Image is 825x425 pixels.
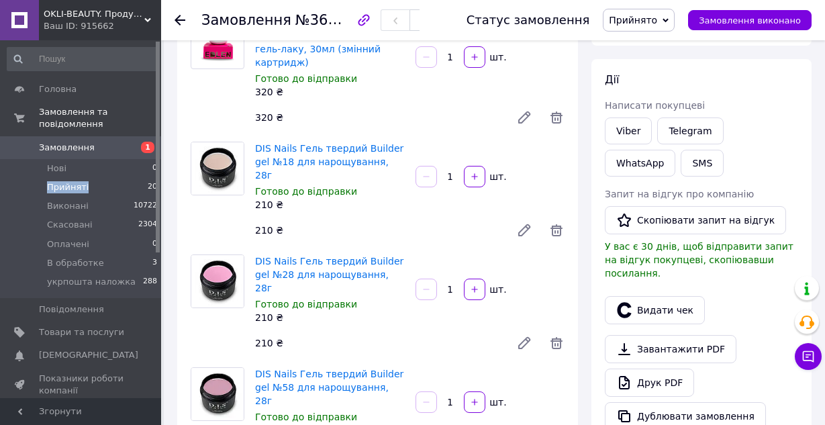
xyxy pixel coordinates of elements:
span: укрпошта наложка [47,276,136,288]
a: Telegram [657,117,723,144]
span: Замовлення [39,142,95,154]
a: Друк PDF [605,369,694,397]
span: Готово до відправки [255,412,357,422]
span: №366377032 [295,11,391,28]
span: 1 [141,142,154,153]
div: 210 ₴ [250,334,505,352]
span: [DEMOGRAPHIC_DATA] [39,349,138,361]
span: Готово до відправки [255,186,357,197]
span: Показники роботи компанії [39,373,124,397]
span: Замовлення [201,12,291,28]
a: Edlen Professional Каучукова база Refill Rubber Base для гель-лаку, 30мл (змінний картридж) [255,17,395,68]
span: OKLI-BEAUTY. Продукція для майстрів манікюру та бровістів. [44,8,144,20]
a: DIS Nails Гель твердий Builder gel №58 для нарощування, 28г [255,369,403,406]
a: Viber [605,117,652,144]
a: DIS Nails Гель твердий Builder gel №28 для нарощування, 28г [255,256,403,293]
img: DIS Nails Гель твердий Builder gel №28 для нарощування, 28г [191,255,244,308]
span: 0 [152,238,157,250]
div: 320 ₴ [250,108,505,127]
button: Скопіювати запит на відгук [605,206,786,234]
span: Готово до відправки [255,299,357,310]
span: 2304 [138,219,157,231]
span: Написати покупцеві [605,100,705,111]
a: WhatsApp [605,150,675,177]
span: Видалити [548,222,565,238]
button: Чат з покупцем [795,343,822,370]
a: Завантажити PDF [605,335,736,363]
div: шт. [487,170,508,183]
button: Замовлення виконано [688,10,812,30]
span: Товари та послуги [39,326,124,338]
button: SMS [681,150,724,177]
button: Видати чек [605,296,705,324]
span: 20 [148,181,157,193]
div: Ваш ID: 915662 [44,20,161,32]
span: Запит на відгук про компанію [605,189,754,199]
span: Скасовані [47,219,93,231]
img: DIS Nails Гель твердий Builder gel №18 для нарощування, 28г [191,142,244,195]
span: Видалити [548,109,565,126]
a: DIS Nails Гель твердий Builder gel №18 для нарощування, 28г [255,143,403,181]
div: Повернутися назад [175,13,185,27]
span: У вас є 30 днів, щоб відправити запит на відгук покупцеві, скопіювавши посилання. [605,241,793,279]
a: Редагувати [511,217,538,244]
img: Edlen Professional Каучукова база Refill Rubber Base для гель-лаку, 30мл (змінний картридж) [195,16,239,68]
span: 0 [152,162,157,175]
span: 288 [143,276,157,288]
span: Повідомлення [39,303,104,316]
a: Редагувати [511,104,538,131]
span: Прийняті [47,181,89,193]
div: 210 ₴ [255,198,405,211]
div: шт. [487,283,508,296]
span: Замовлення виконано [699,15,801,26]
span: Оплачені [47,238,89,250]
span: Виконані [47,200,89,212]
div: 320 ₴ [255,85,405,99]
span: Головна [39,83,77,95]
div: шт. [487,395,508,409]
span: Замовлення та повідомлення [39,106,161,130]
div: 210 ₴ [250,221,505,240]
span: Готово до відправки [255,73,357,84]
span: Дії [605,73,619,86]
span: В обработке [47,257,104,269]
img: DIS Nails Гель твердий Builder gel №58 для нарощування, 28г [191,368,244,420]
span: Прийнято [609,15,657,26]
a: Редагувати [511,330,538,357]
span: 3 [152,257,157,269]
span: Нові [47,162,66,175]
div: шт. [487,50,508,64]
span: 10722 [134,200,157,212]
span: Видалити [548,335,565,351]
input: Пошук [7,47,158,71]
div: 210 ₴ [255,311,405,324]
div: Статус замовлення [467,13,590,27]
